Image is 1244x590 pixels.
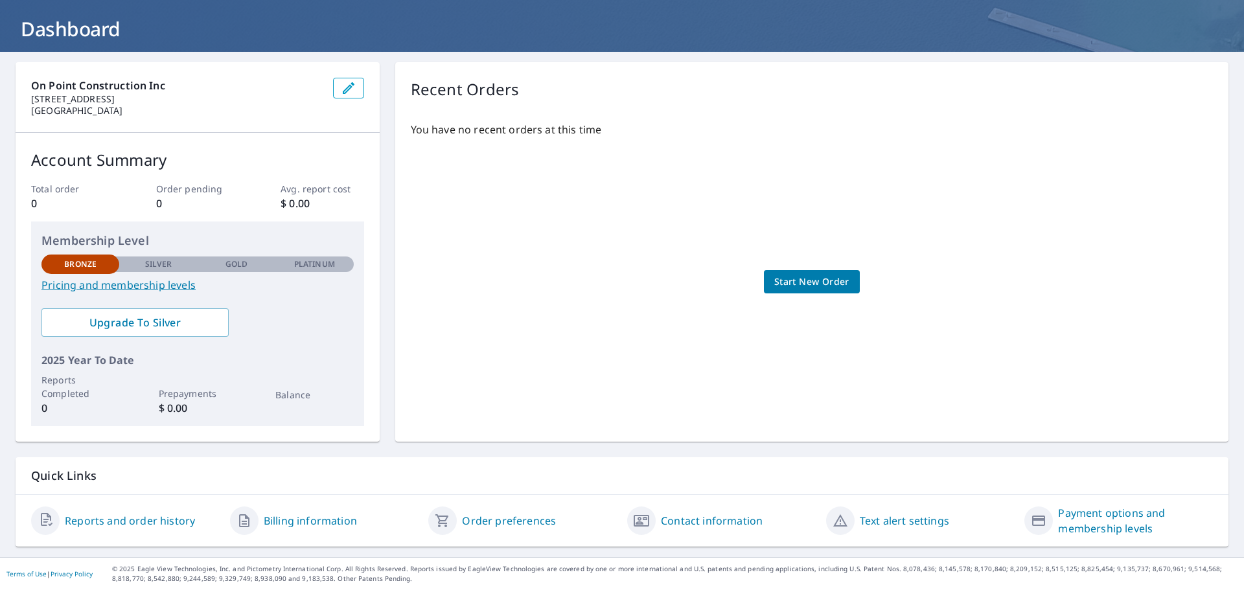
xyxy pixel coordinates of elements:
[860,513,949,528] a: Text alert settings
[411,78,520,101] p: Recent Orders
[6,569,47,578] a: Terms of Use
[156,196,239,211] p: 0
[41,352,354,368] p: 2025 Year To Date
[6,570,93,578] p: |
[51,569,93,578] a: Privacy Policy
[462,513,556,528] a: Order preferences
[661,513,763,528] a: Contact information
[31,78,323,93] p: On Point Construction Inc
[774,274,849,290] span: Start New Order
[156,182,239,196] p: Order pending
[145,258,172,270] p: Silver
[41,308,229,337] a: Upgrade To Silver
[31,105,323,117] p: [GEOGRAPHIC_DATA]
[41,232,354,249] p: Membership Level
[52,315,218,330] span: Upgrade To Silver
[225,258,248,270] p: Gold
[112,564,1238,584] p: © 2025 Eagle View Technologies, Inc. and Pictometry International Corp. All Rights Reserved. Repo...
[294,258,335,270] p: Platinum
[281,196,363,211] p: $ 0.00
[65,513,195,528] a: Reports and order history
[159,400,236,416] p: $ 0.00
[41,277,354,293] a: Pricing and membership levels
[411,122,1213,137] p: You have no recent orders at this time
[275,388,353,402] p: Balance
[264,513,357,528] a: Billing information
[31,93,323,105] p: [STREET_ADDRESS]
[31,182,114,196] p: Total order
[764,270,860,294] a: Start New Order
[31,468,1213,484] p: Quick Links
[281,182,363,196] p: Avg. report cost
[159,387,236,400] p: Prepayments
[16,16,1228,42] h1: Dashboard
[41,400,119,416] p: 0
[31,148,364,172] p: Account Summary
[1058,505,1213,536] a: Payment options and membership levels
[31,196,114,211] p: 0
[41,373,119,400] p: Reports Completed
[64,258,97,270] p: Bronze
